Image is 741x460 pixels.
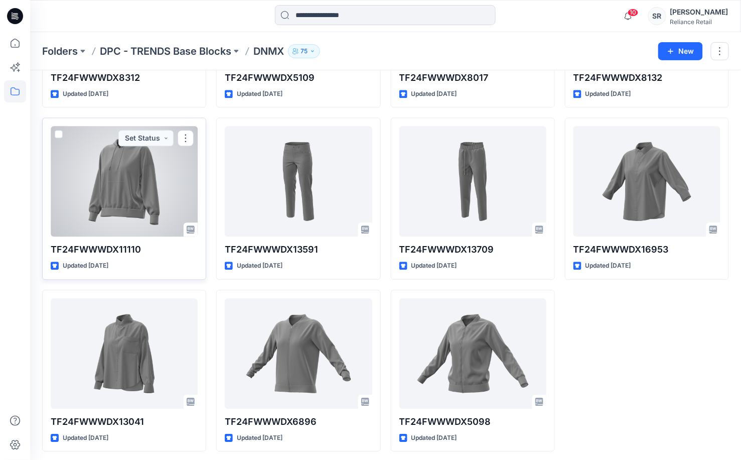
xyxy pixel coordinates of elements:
button: 75 [288,44,320,58]
a: TF24FWWWDX11110 [51,126,198,237]
p: Updated [DATE] [237,89,282,99]
p: TF24FWWWDX5109 [225,71,372,85]
p: 75 [301,46,308,57]
p: TF24FWWWDX13591 [225,243,372,257]
p: Updated [DATE] [63,261,108,271]
a: Folders [42,44,78,58]
p: Updated [DATE] [585,261,631,271]
p: TF24FWWWDX8312 [51,71,198,85]
div: Reliance Retail [670,18,728,26]
p: TF24FWWWDX11110 [51,243,198,257]
p: TF24FWWWDX13709 [399,243,546,257]
p: TF24FWWWDX8017 [399,71,546,85]
a: TF24FWWWDX13591 [225,126,372,237]
p: TF24FWWWDX8132 [573,71,720,85]
p: TF24FWWWDX6896 [225,415,372,429]
p: Updated [DATE] [63,89,108,99]
p: TF24FWWWDX13041 [51,415,198,429]
p: Updated [DATE] [63,433,108,443]
a: TF24FWWWDX16953 [573,126,720,237]
p: TF24FWWWDX16953 [573,243,720,257]
p: Updated [DATE] [411,89,457,99]
p: Updated [DATE] [411,433,457,443]
div: [PERSON_NAME] [670,6,728,18]
span: 10 [628,9,639,17]
p: Updated [DATE] [585,89,631,99]
a: DPC - TRENDS Base Blocks [100,44,231,58]
a: TF24FWWWDX13709 [399,126,546,237]
a: TF24FWWWDX13041 [51,298,198,409]
p: Updated [DATE] [411,261,457,271]
p: Updated [DATE] [237,433,282,443]
p: Updated [DATE] [237,261,282,271]
p: TF24FWWWDX5098 [399,415,546,429]
div: SR [648,7,666,25]
button: New [658,42,703,60]
a: TF24FWWWDX5098 [399,298,546,409]
a: TF24FWWWDX6896 [225,298,372,409]
p: DNMX [253,44,284,58]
